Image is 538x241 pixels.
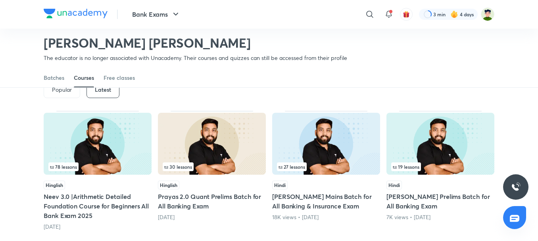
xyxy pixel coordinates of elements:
h2: [PERSON_NAME] [PERSON_NAME] [44,35,347,51]
span: 78 lessons [50,164,77,169]
div: left [48,162,147,171]
img: avatar [403,11,410,18]
a: Batches [44,68,64,87]
div: infosection [48,162,147,171]
div: Batches [44,74,64,82]
h5: Prayas 2.0 Quant Prelims Batch for All Banking Exam [158,192,266,211]
div: 7K views • 3 months ago [386,213,494,221]
div: Prayas 2.0 Quant Prelims Batch for All Banking Exam [158,111,266,231]
button: Bank Exams [127,6,185,22]
div: left [277,162,375,171]
div: Free classes [104,74,135,82]
a: Courses [74,68,94,87]
div: Prayas Quant Prelims Batch for All Banking Exam [386,111,494,231]
div: infosection [277,162,375,171]
p: Popular [52,87,72,93]
h5: [PERSON_NAME] Prelims Batch for All Banking Exam [386,192,494,211]
span: Hindi [386,181,402,189]
div: infocontainer [163,162,261,171]
div: left [163,162,261,171]
img: Thumbnail [158,113,266,175]
div: infosection [163,162,261,171]
div: 18K views • 3 months ago [272,213,380,221]
a: Company Logo [44,9,108,20]
span: Hinglish [158,181,179,189]
span: Hinglish [44,181,65,189]
div: 3 months ago [44,223,152,231]
img: ttu [511,182,521,192]
span: Hindi [272,181,288,189]
img: Thumbnail [44,113,152,175]
div: left [391,162,490,171]
a: Free classes [104,68,135,87]
h5: [PERSON_NAME] Mains Batch for All Banking & Insurance Exam [272,192,380,211]
p: The educator is no longer associated with Unacademy. Their courses and quizzes can still be acces... [44,54,347,62]
div: infocontainer [277,162,375,171]
img: Company Logo [44,9,108,18]
div: infocontainer [391,162,490,171]
span: 27 lessons [279,164,305,169]
span: 30 lessons [164,164,192,169]
h6: Latest [95,87,111,93]
img: Thumbnail [386,113,494,175]
div: Neev 3.0 |Arithmetic Detailed Foundation Course for Beginners All Bank Exam 2025 [44,111,152,231]
div: Courses [74,74,94,82]
img: streak [450,10,458,18]
img: Thumbnail [272,113,380,175]
h5: Neev 3.0 |Arithmetic Detailed Foundation Course for Beginners All Bank Exam 2025 [44,192,152,220]
div: infosection [391,162,490,171]
div: Prayas Quant Mains Batch for All Banking & Insurance Exam [272,111,380,231]
div: 3 months ago [158,213,266,221]
div: infocontainer [48,162,147,171]
button: avatar [400,8,413,21]
span: 19 lessons [393,164,419,169]
img: Rahul B [481,8,494,21]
